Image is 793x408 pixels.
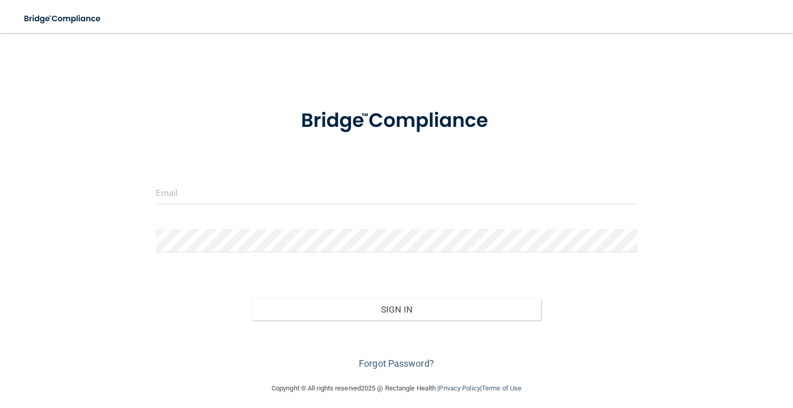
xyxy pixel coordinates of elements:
[156,181,637,204] input: Email
[482,384,521,392] a: Terms of Use
[252,298,541,321] button: Sign In
[439,384,480,392] a: Privacy Policy
[359,358,434,369] a: Forgot Password?
[15,8,110,29] img: bridge_compliance_login_screen.278c3ca4.svg
[280,95,513,147] img: bridge_compliance_login_screen.278c3ca4.svg
[208,372,585,405] div: Copyright © All rights reserved 2025 @ Rectangle Health | |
